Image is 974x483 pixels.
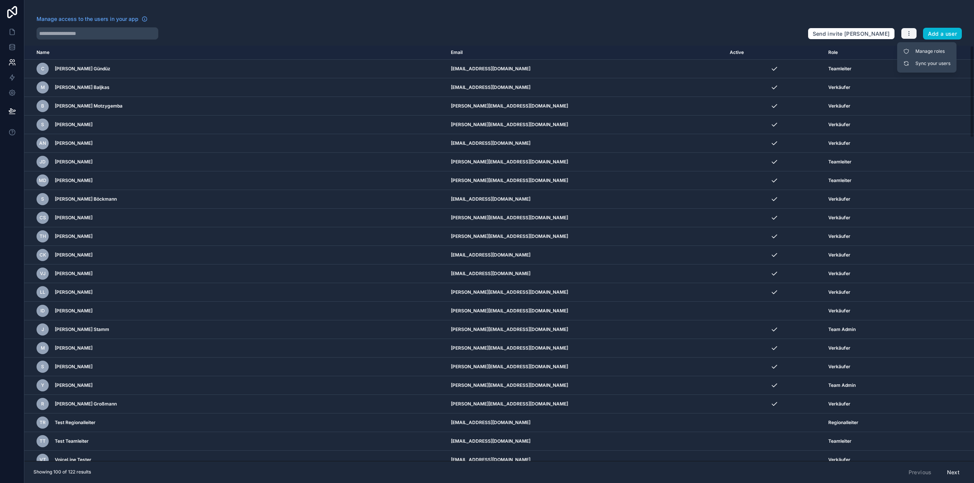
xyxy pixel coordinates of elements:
span: Verkäufer [828,103,850,109]
span: Verkäufer [828,364,850,370]
span: [PERSON_NAME] [55,233,92,239]
td: [PERSON_NAME][EMAIL_ADDRESS][DOMAIN_NAME] [446,339,725,358]
span: [PERSON_NAME] [55,345,92,351]
td: [PERSON_NAME][EMAIL_ADDRESS][DOMAIN_NAME] [446,97,725,116]
span: [PERSON_NAME] [55,122,92,128]
div: scrollable content [24,46,974,461]
td: [EMAIL_ADDRESS][DOMAIN_NAME] [446,246,725,264]
span: Team Admin [828,326,856,333]
span: Verkäufer [828,233,850,239]
span: S [41,364,44,370]
span: LL [40,289,45,295]
span: Y [41,382,44,388]
span: [PERSON_NAME] Motzygemba [55,103,123,109]
span: [PERSON_NAME] Gündüz [55,66,110,72]
span: S [41,196,44,202]
span: Teamleiter [828,438,851,444]
span: [PERSON_NAME] [55,159,92,165]
span: VoiceLine Tester [55,457,91,463]
span: [PERSON_NAME] [55,140,92,146]
td: [PERSON_NAME][EMAIL_ADDRESS][DOMAIN_NAME] [446,283,725,302]
span: Verkäufer [828,252,850,258]
span: [PERSON_NAME] [55,215,92,221]
span: Verkäufer [828,271,850,277]
td: [PERSON_NAME][EMAIL_ADDRESS][DOMAIN_NAME] [446,320,725,339]
td: [EMAIL_ADDRESS][DOMAIN_NAME] [446,60,725,78]
td: [EMAIL_ADDRESS][DOMAIN_NAME] [446,432,725,451]
span: VJ [40,271,46,277]
td: [PERSON_NAME][EMAIL_ADDRESS][DOMAIN_NAME] [446,209,725,227]
span: [PERSON_NAME] [55,271,92,277]
td: [EMAIL_ADDRESS][DOMAIN_NAME] [446,190,725,209]
span: [PERSON_NAME] Böckmann [55,196,117,202]
th: Role [824,46,937,60]
span: Verkäufer [828,84,850,90]
span: ID [40,308,45,314]
td: [PERSON_NAME][EMAIL_ADDRESS][DOMAIN_NAME] [446,171,725,190]
button: Next [942,466,965,479]
span: Team Admin [828,382,856,388]
a: Sync your users [900,57,953,70]
span: J [41,326,44,333]
span: Verkäufer [828,140,850,146]
span: Teamleiter [828,66,851,72]
td: [PERSON_NAME][EMAIL_ADDRESS][DOMAIN_NAME] [446,376,725,395]
span: MD [39,177,46,184]
span: Verkäufer [828,122,850,128]
span: Verkäufer [828,289,850,295]
span: Teamleiter [828,159,851,165]
span: Test Teamleiter [55,438,89,444]
th: Email [446,46,725,60]
span: Verkäufer [828,345,850,351]
th: Name [24,46,446,60]
span: M [41,345,45,351]
td: [PERSON_NAME][EMAIL_ADDRESS][DOMAIN_NAME] [446,358,725,376]
th: Active [725,46,823,60]
span: Verkäufer [828,215,850,221]
span: Test Regionalleiter [55,420,95,426]
span: [PERSON_NAME] [55,289,92,295]
span: VT [40,457,46,463]
span: Manage access to the users in your app [37,15,138,23]
span: CS [40,215,46,221]
a: Manage roles [900,45,953,57]
td: [EMAIL_ADDRESS][DOMAIN_NAME] [446,78,725,97]
span: AN [39,140,46,146]
span: CK [40,252,46,258]
span: R [41,401,44,407]
span: [PERSON_NAME] Stamm [55,326,109,333]
span: Verkäufer [828,196,850,202]
span: [PERSON_NAME] [55,382,92,388]
span: [PERSON_NAME] [55,177,92,184]
span: [PERSON_NAME] [55,364,92,370]
span: Verkäufer [828,457,850,463]
span: [PERSON_NAME] Großmann [55,401,117,407]
td: [EMAIL_ADDRESS][DOMAIN_NAME] [446,264,725,283]
span: Verkäufer [828,308,850,314]
span: TR [40,420,46,426]
td: [EMAIL_ADDRESS][DOMAIN_NAME] [446,451,725,469]
span: C [41,66,45,72]
td: [PERSON_NAME][EMAIL_ADDRESS][DOMAIN_NAME] [446,227,725,246]
span: TT [40,438,46,444]
span: Teamleiter [828,177,851,184]
td: [EMAIL_ADDRESS][DOMAIN_NAME] [446,413,725,432]
a: Manage access to the users in your app [37,15,148,23]
span: [PERSON_NAME] Baljkas [55,84,110,90]
span: Verkäufer [828,401,850,407]
td: [PERSON_NAME][EMAIL_ADDRESS][DOMAIN_NAME] [446,395,725,413]
td: [PERSON_NAME][EMAIL_ADDRESS][DOMAIN_NAME] [446,116,725,134]
button: Send invite [PERSON_NAME] [808,28,895,40]
span: M [41,84,45,90]
span: [PERSON_NAME] [55,308,92,314]
span: TH [40,233,46,239]
span: S [41,122,44,128]
button: Add a user [923,28,962,40]
span: [PERSON_NAME] [55,252,92,258]
span: B [41,103,44,109]
span: Showing 100 of 122 results [33,469,91,475]
td: [PERSON_NAME][EMAIL_ADDRESS][DOMAIN_NAME] [446,153,725,171]
span: Regionalleiter [828,420,858,426]
td: [EMAIL_ADDRESS][DOMAIN_NAME] [446,134,725,153]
